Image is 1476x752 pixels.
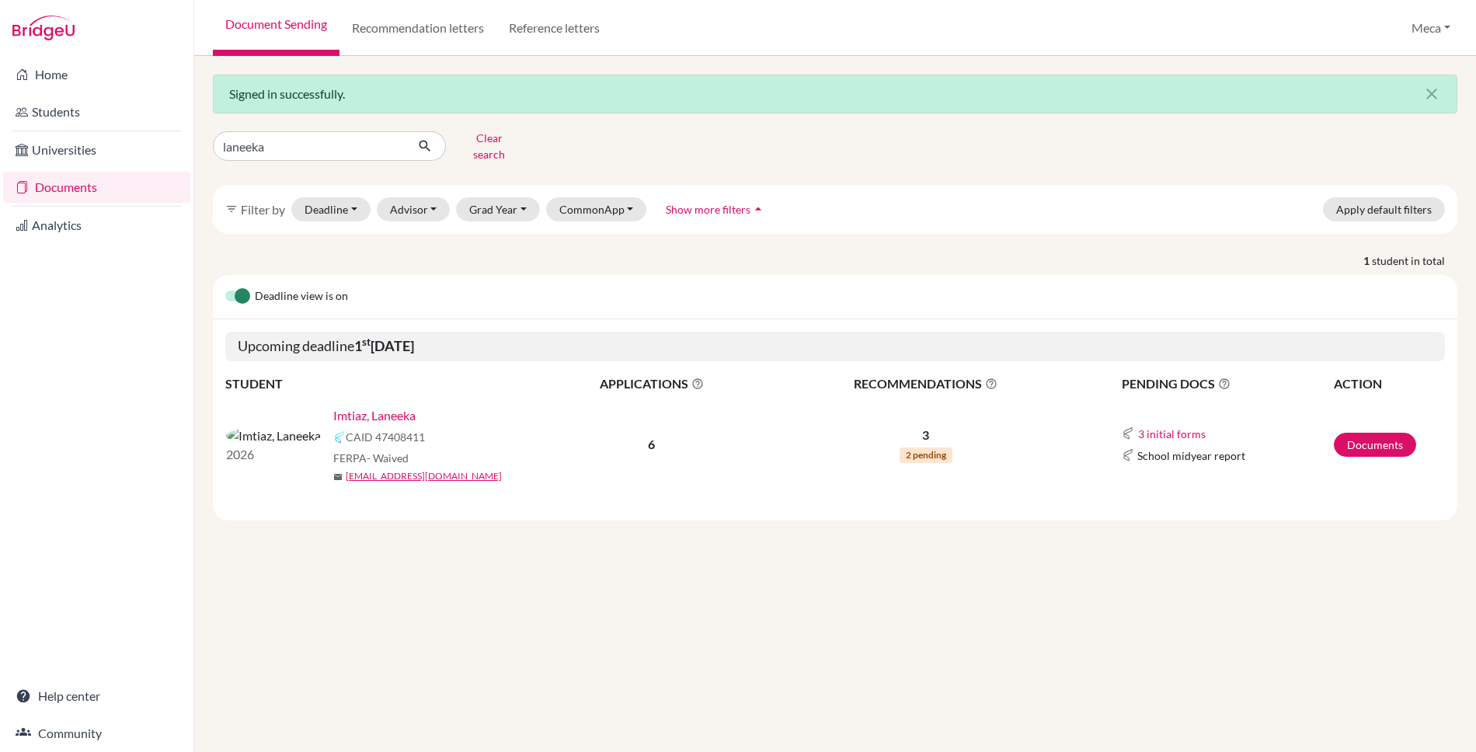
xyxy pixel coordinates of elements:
p: 3 [768,426,1084,444]
button: Show more filtersarrow_drop_up [653,197,779,221]
button: CommonApp [546,197,647,221]
button: Apply default filters [1323,197,1445,221]
a: Community [3,718,190,749]
span: Filter by [241,202,285,217]
i: filter_list [225,203,238,215]
span: PENDING DOCS [1122,374,1332,393]
a: Students [3,96,190,127]
button: Deadline [291,197,371,221]
a: Universities [3,134,190,165]
span: mail [333,472,343,482]
a: Documents [3,172,190,203]
button: Close [1407,75,1457,113]
b: 6 [648,437,655,451]
span: Deadline view is on [255,287,348,306]
span: Show more filters [666,203,750,216]
span: RECOMMENDATIONS [768,374,1084,393]
i: close [1422,85,1441,103]
th: STUDENT [225,374,536,394]
input: Find student by name... [213,131,406,161]
th: ACTION [1333,374,1445,394]
span: CAID 47408411 [346,429,425,445]
a: Home [3,59,190,90]
span: School midyear report [1137,447,1245,464]
img: Imtiaz, Laneeka [226,426,321,445]
b: 1 [DATE] [354,337,414,354]
button: 3 initial forms [1137,425,1206,443]
span: 2 pending [900,447,952,463]
button: Grad Year [456,197,540,221]
button: Meca [1405,13,1457,43]
span: student in total [1372,252,1457,269]
i: arrow_drop_up [750,201,766,217]
button: Advisor [377,197,451,221]
a: Imtiaz, Laneeka [333,406,416,425]
span: FERPA [333,450,409,466]
a: [EMAIL_ADDRESS][DOMAIN_NAME] [346,469,502,483]
div: Signed in successfully. [213,75,1457,113]
a: Analytics [3,210,190,241]
img: Common App logo [1122,427,1134,440]
img: Common App logo [1122,449,1134,461]
sup: st [362,336,371,348]
p: 2026 [226,445,321,464]
img: Common App logo [333,431,346,444]
a: Help center [3,681,190,712]
strong: 1 [1363,252,1372,269]
span: APPLICATIONS [537,374,766,393]
img: Bridge-U [12,16,75,40]
span: - Waived [367,451,409,465]
a: Documents [1334,433,1416,457]
h5: Upcoming deadline [225,332,1445,361]
button: Clear search [446,126,532,166]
